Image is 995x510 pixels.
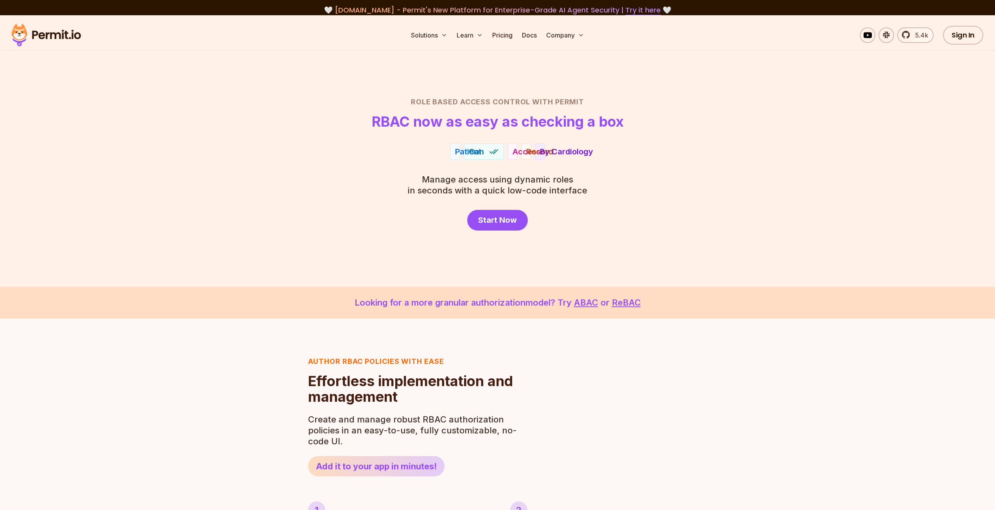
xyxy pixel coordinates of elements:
a: Docs [519,27,540,43]
p: Create and manage robust RBAC authorization policies in an easy-to-use, fully customizable, no-co... [308,414,522,447]
div: By Cardiology [540,146,593,157]
button: Learn [454,27,486,43]
div: Patient [455,146,481,157]
button: Company [543,27,587,43]
div: During work hours [540,135,609,146]
img: Permit logo [8,22,84,48]
div: 🤍 🤍 [19,5,976,16]
span: Start Now [478,215,517,225]
h2: Effortless implementation and management [308,373,522,404]
h1: RBAC now as easy as checking a box [372,114,624,129]
div: Statement [526,135,565,146]
div: Accountant [455,135,499,146]
p: Looking for a more granular authorization model? Try or [19,296,976,309]
button: Solutions [408,27,450,43]
h2: Role Based Access Control [224,97,771,107]
span: [DOMAIN_NAME] - Permit's New Platform for Enterprise-Grade AI Agent Security | [335,5,661,15]
a: Try it here [626,5,661,15]
a: 5.4k [897,27,934,43]
span: Manage access using dynamic roles [408,174,587,185]
a: ReBAC [612,297,641,308]
span: 5.4k [911,30,928,40]
div: Edit [513,135,527,146]
a: Add it to your app in minutes! [308,456,445,476]
div: Record [526,146,553,157]
a: ABAC [574,297,598,308]
a: Pricing [489,27,516,43]
h3: Author RBAC POLICIES with EASE [308,356,522,367]
a: Sign In [943,26,983,45]
p: in seconds with a quick low-code interface [408,174,587,196]
span: with Permit [532,97,584,107]
div: Access [513,146,541,157]
a: Start Now [467,210,528,231]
